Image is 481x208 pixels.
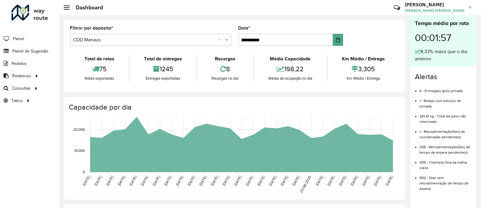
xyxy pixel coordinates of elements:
[175,175,184,187] text: [DATE]
[129,175,137,187] text: [DATE]
[338,175,347,187] text: [DATE]
[131,62,195,75] div: 1245
[12,48,48,54] span: Painel de Sugestão
[419,155,472,171] li: 1015 - Cliente(s) fora da malha viária
[419,109,472,124] li: 281,61 kg - Total de peso não roteirizado
[255,75,325,82] div: Média de ocupação no dia
[405,8,464,13] span: [PERSON_NAME] [PERSON_NAME]
[198,175,207,187] text: [DATE]
[11,60,27,67] span: Pedidos
[419,171,472,191] li: 1612 - Dias sem retroalimentação de tempo de espera
[131,75,195,82] div: Entregas exportadas
[83,170,85,174] text: 0
[70,4,103,11] h2: Dashboard
[152,175,161,187] text: [DATE]
[12,73,31,79] span: Relatórios
[12,85,30,91] span: Consultas
[415,72,472,81] h4: Alertas
[11,98,23,104] span: Tático
[74,149,85,153] text: 10,000
[73,127,85,131] text: 20,000
[72,55,127,62] div: Total de rotas
[199,75,251,82] div: Recargas no dia
[94,175,102,187] text: [DATE]
[327,175,335,187] text: [DATE]
[329,55,398,62] div: Km Médio / Entrega
[361,175,370,187] text: [DATE]
[140,175,149,187] text: [DATE]
[315,175,323,187] text: [DATE]
[415,27,472,48] div: 00:01:57
[72,75,127,82] div: Rotas exportadas
[131,55,195,62] div: Total de entregas
[245,175,254,187] text: [DATE]
[350,175,358,187] text: [DATE]
[69,103,399,112] h4: Capacidade por dia
[256,175,265,187] text: [DATE]
[299,175,312,194] text: 23/08/2025
[199,55,251,62] div: Recargas
[221,175,230,187] text: [DATE]
[105,175,114,187] text: [DATE]
[238,24,250,32] label: Data
[415,48,472,62] div: 8,33% maior que o dia anterior
[385,175,393,187] text: [DATE]
[390,1,403,14] a: Contato Rápido
[117,175,126,187] text: [DATE]
[233,175,242,187] text: [DATE]
[419,94,472,109] li: 1 - Rota(s) com estouro de jornada
[415,19,472,27] div: Tempo médio por rota
[13,36,24,42] span: Painel
[419,84,472,94] li: 6 - Entrega(s) após jornada
[329,75,398,82] div: Km Médio / Entrega
[329,62,398,75] div: 3,305
[268,175,277,187] text: [DATE]
[163,175,172,187] text: [DATE]
[70,24,113,32] label: Filtrar por depósito
[199,62,251,75] div: 8
[419,140,472,155] li: 208 - Retroalimentação(ões) de tempo de espera pendente(s)
[255,62,325,75] div: 198,22
[419,124,472,140] li: 1 - Retroalimentação(ões) de coordenadas pendente(s)
[82,175,91,187] text: [DATE]
[72,62,127,75] div: 75
[373,175,382,187] text: [DATE]
[333,34,343,46] button: Choose Date
[405,2,464,8] h3: [PERSON_NAME]
[291,175,300,187] text: [DATE]
[255,55,325,62] div: Média Capacidade
[210,175,219,187] text: [DATE]
[187,175,196,187] text: [DATE]
[218,36,224,43] span: Clear all
[280,175,288,187] text: [DATE]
